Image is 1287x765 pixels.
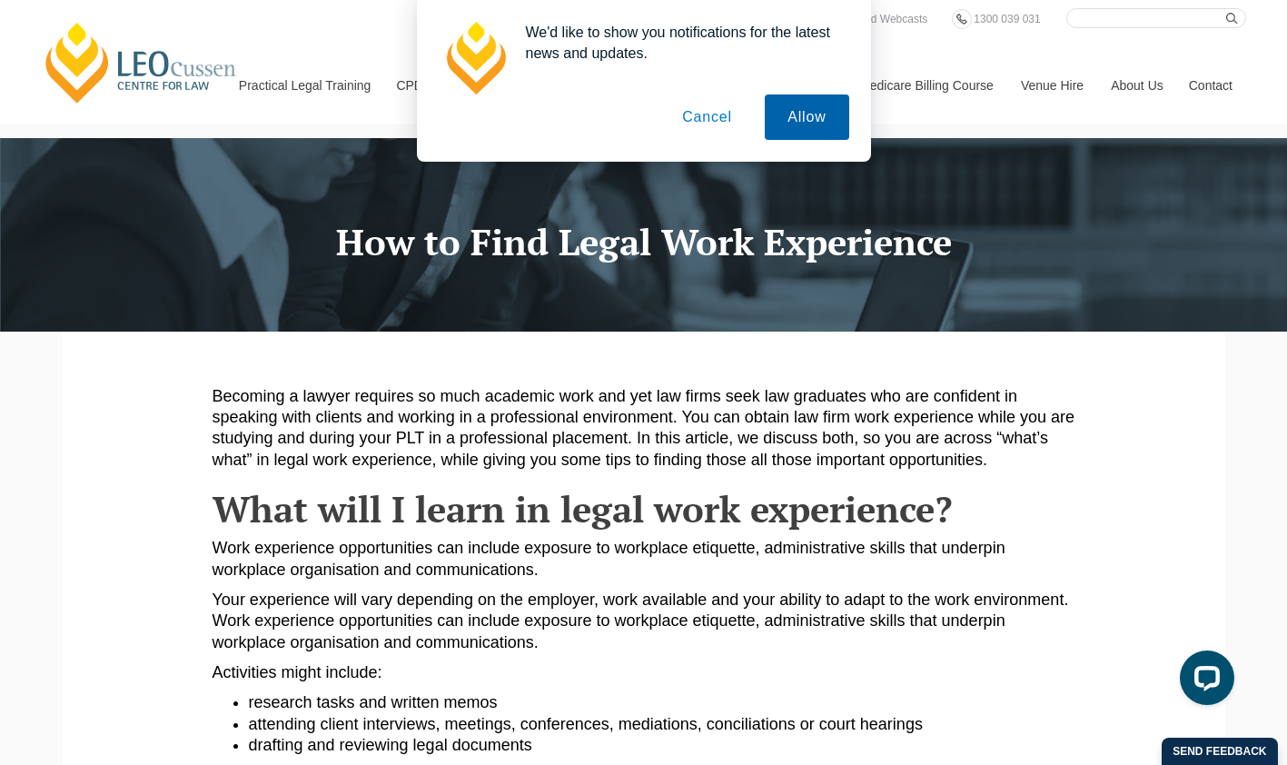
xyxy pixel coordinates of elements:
img: notification icon [439,22,511,94]
h1: How to Find Legal Work Experience [76,222,1212,262]
h2: What will I learn in legal work experience? [213,489,1075,529]
button: Allow [765,94,848,140]
div: We'd like to show you notifications for the latest news and updates. [511,22,849,64]
p: Activities might include: [213,662,1075,683]
button: Cancel [659,94,755,140]
p: Your experience will vary depending on the employer, work available and your ability to adapt to ... [213,590,1075,653]
li: drafting and reviewing legal documents [249,735,1075,756]
li: attending client interviews, meetings, conferences, mediations, conciliations or court hearings [249,714,1075,735]
iframe: LiveChat chat widget [1165,643,1242,720]
p: Work experience opportunities can include exposure to workplace etiquette, administrative skills ... [213,538,1075,581]
li: research tasks and written memos [249,692,1075,713]
p: Becoming a lawyer requires so much academic work and yet law firms seek law graduates who are con... [213,386,1075,472]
